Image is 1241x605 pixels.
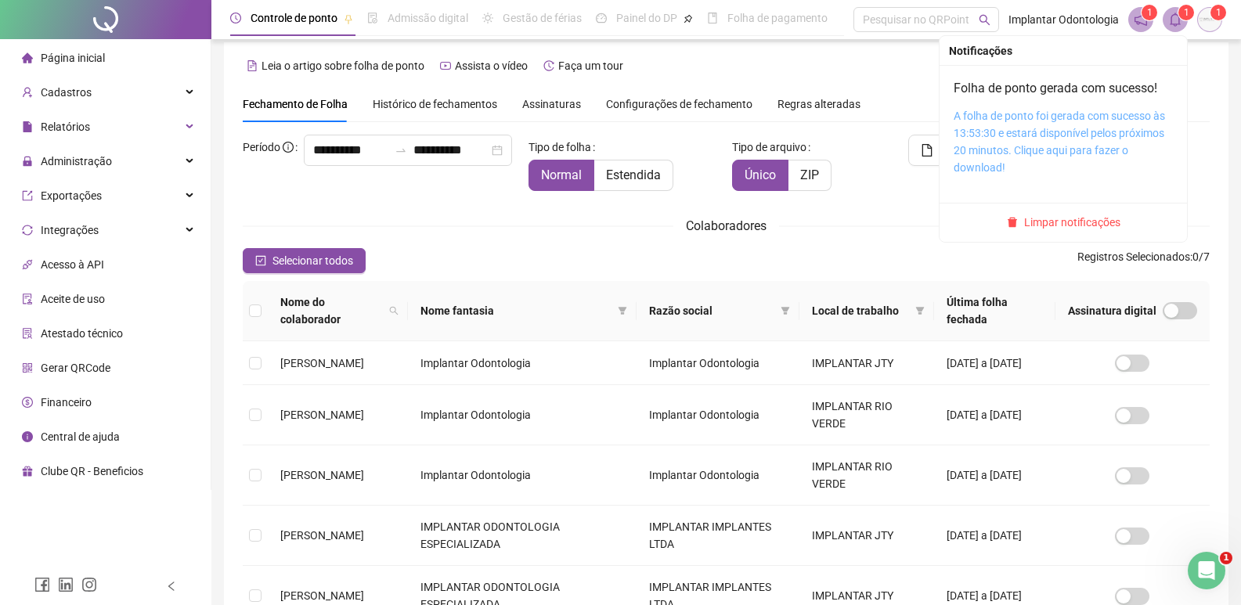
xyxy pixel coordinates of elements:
span: Regras alteradas [777,99,860,110]
span: Configurações de fechamento [606,99,752,110]
span: file-done [367,13,378,23]
span: qrcode [22,362,33,373]
span: Registros Selecionados [1077,250,1190,263]
span: pushpin [684,14,693,23]
span: pushpin [344,14,353,23]
span: history [543,60,554,71]
span: [PERSON_NAME] [280,589,364,602]
span: Financeiro [41,396,92,409]
td: IMPLANTAR IMPLANTES LTDA [637,506,799,566]
span: filter [915,306,925,315]
span: Selecionar todos [272,252,353,269]
span: Nome fantasia [420,302,611,319]
td: Implantar Odontologia [408,385,637,445]
sup: 1 [1178,5,1194,20]
span: lock [22,156,33,167]
sup: 1 [1142,5,1157,20]
span: Gestão de férias [503,12,582,24]
span: user-add [22,87,33,98]
td: IMPLANTAR RIO VERDE [799,385,934,445]
span: Faça um tour [558,59,623,72]
span: left [166,581,177,592]
span: solution [22,328,33,339]
span: 1 [1220,552,1232,564]
sup: Atualize o seu contato no menu Meus Dados [1210,5,1226,20]
span: info-circle [283,142,294,153]
span: Atestado técnico [41,327,123,340]
span: Leia o artigo sobre folha de ponto [262,59,424,72]
span: Tipo de folha [529,139,591,156]
span: [PERSON_NAME] [280,357,364,369]
span: sun [482,13,493,23]
span: info-circle [22,431,33,442]
td: Implantar Odontologia [408,341,637,385]
span: Acesso à API [41,258,104,271]
iframe: Intercom live chat [1188,552,1225,589]
span: search [979,14,990,26]
span: Gerar QRCode [41,362,110,374]
td: Implantar Odontologia [637,445,799,506]
span: search [389,306,399,315]
td: IMPLANTAR JTY [799,341,934,385]
span: sync [22,225,33,236]
span: file-text [247,60,258,71]
span: Assista o vídeo [455,59,528,72]
span: instagram [81,577,97,592]
span: Nome do colaborador [280,293,383,328]
span: [PERSON_NAME] [280,529,364,542]
span: 1 [1184,7,1189,18]
span: notification [1134,13,1148,27]
span: export [22,190,33,201]
span: delete [1007,217,1018,228]
span: dollar [22,397,33,408]
span: Painel do DP [616,12,677,24]
span: Tipo de arquivo [732,139,806,156]
td: [DATE] a [DATE] [934,445,1055,506]
span: swap-right [395,144,407,157]
td: Implantar Odontologia [637,341,799,385]
td: IMPLANTAR RIO VERDE [799,445,934,506]
span: Assinatura digital [1068,302,1156,319]
span: : 0 / 7 [1077,248,1210,273]
span: to [395,144,407,157]
span: 1 [1147,7,1153,18]
span: filter [781,306,790,315]
span: Cadastros [41,86,92,99]
span: [PERSON_NAME] [280,409,364,421]
span: Assinaturas [522,99,581,110]
span: Folha de pagamento [727,12,828,24]
span: audit [22,293,33,304]
span: Colaboradores [686,218,767,233]
span: Página inicial [41,52,105,64]
span: ZIP [800,167,819,182]
span: Admissão digital [388,12,468,24]
span: Relatórios [41,121,90,133]
span: youtube [440,60,451,71]
span: dashboard [596,13,607,23]
span: Implantar Odontologia [1008,11,1119,28]
span: api [22,259,33,270]
span: Controle de ponto [251,12,337,24]
img: 50921 [1198,8,1221,31]
span: Clube QR - Beneficios [41,465,143,477]
span: filter [777,299,793,322]
th: Última folha fechada [934,281,1055,341]
span: Integrações [41,224,99,236]
span: facebook [34,577,50,592]
span: Exportações [41,189,102,202]
button: Limpar notificações [1001,213,1127,232]
button: Selecionar todos [243,248,366,273]
a: A folha de ponto foi gerada com sucesso às 13:53:30 e estará disponível pelos próximos 20 minutos... [954,110,1165,174]
span: Fechamento de Folha [243,98,348,110]
span: Aceite de uso [41,293,105,305]
span: Estendida [606,167,661,182]
span: gift [22,466,33,477]
span: linkedin [58,577,74,592]
span: home [22,52,33,63]
span: clock-circle [230,13,241,23]
td: IMPLANTAR JTY [799,506,934,566]
span: book [707,13,718,23]
span: Período [243,141,280,153]
span: search [386,290,402,331]
span: file [921,144,933,157]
